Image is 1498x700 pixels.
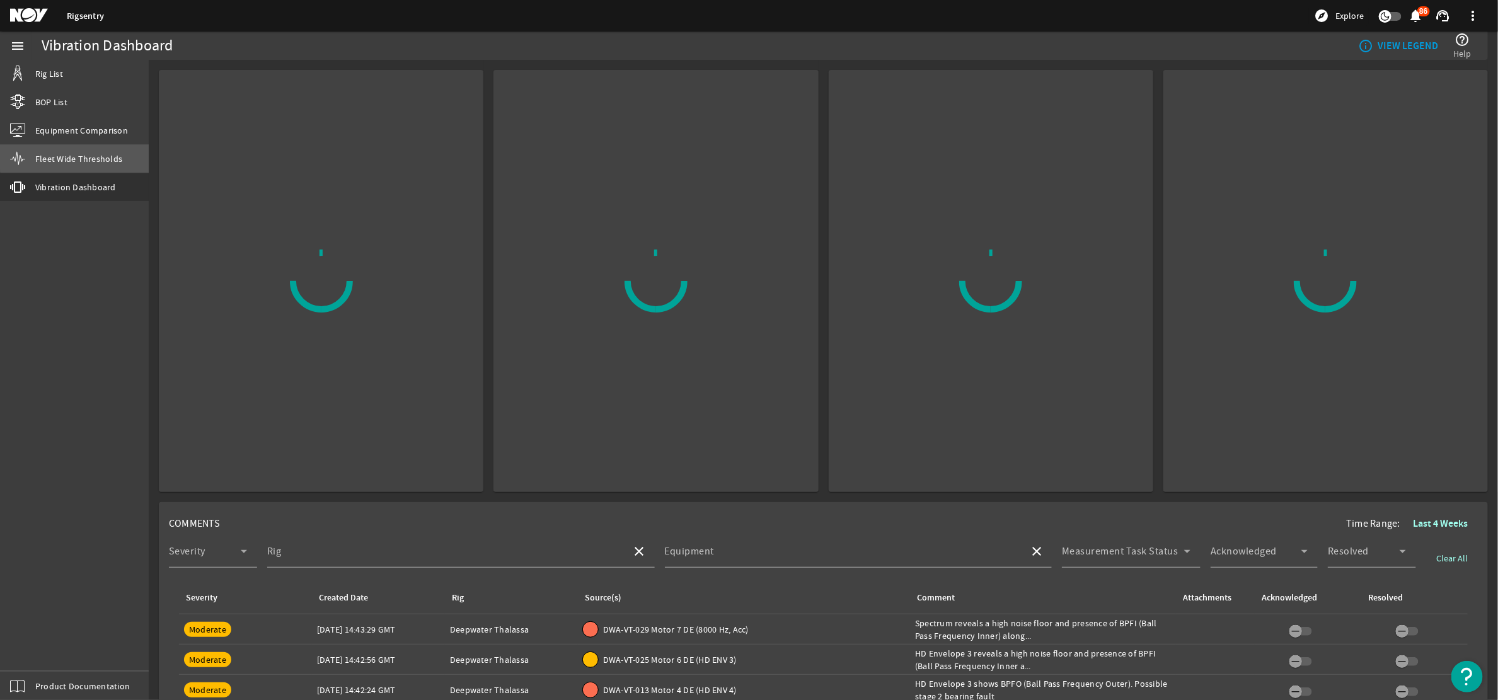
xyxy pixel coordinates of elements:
[1409,8,1424,23] mat-icon: notifications
[35,181,116,193] span: Vibration Dashboard
[1314,8,1329,23] mat-icon: explore
[317,653,440,666] div: [DATE] 14:42:56 GMT
[169,545,205,558] mat-label: Severity
[1403,512,1478,535] button: Last 4 Weeks
[665,549,1020,564] input: Select Equipment
[450,591,568,605] div: Rig
[452,591,464,605] div: Rig
[317,591,435,605] div: Created Date
[1309,6,1369,26] button: Explore
[10,180,25,195] mat-icon: vibration
[1409,9,1422,23] button: 86
[1260,591,1351,605] div: Acknowledged
[1413,517,1468,530] b: Last 4 Weeks
[35,152,122,165] span: Fleet Wide Thresholds
[319,591,368,605] div: Created Date
[1366,591,1458,605] div: Resolved
[267,545,282,558] mat-label: Rig
[1358,38,1368,54] mat-icon: info_outline
[1368,591,1403,605] div: Resolved
[1346,512,1478,535] div: Time Range:
[10,38,25,54] mat-icon: menu
[1328,545,1369,558] mat-label: Resolved
[1353,35,1443,57] button: VIEW LEGEND
[1426,547,1478,570] button: Clear All
[1062,545,1178,558] mat-label: Measurement Task Status
[35,124,128,137] span: Equipment Comparison
[1029,544,1044,559] mat-icon: close
[189,654,226,665] span: Moderate
[665,545,715,558] mat-label: Equipment
[917,591,955,605] div: Comment
[1435,8,1450,23] mat-icon: support_agent
[585,591,621,605] div: Source(s)
[1436,552,1468,565] span: Clear All
[317,623,440,636] div: [DATE] 14:43:29 GMT
[1458,1,1488,31] button: more_vert
[186,591,217,605] div: Severity
[915,591,1166,605] div: Comment
[1455,32,1470,47] mat-icon: help_outline
[35,96,67,108] span: BOP List
[603,653,737,666] span: DWA-VT-025 Motor 6 DE (HD ENV 3)
[915,647,1171,672] div: HD Envelope 3 reveals a high noise floor and presence of BPFI (Ball Pass Frequency Inner a...
[189,684,226,696] span: Moderate
[915,617,1171,642] div: Spectrum reveals a high noise floor and presence of BPFI (Ball Pass Frequency Inner) along...
[267,549,622,564] input: Select a Rig
[189,624,226,635] span: Moderate
[1451,661,1483,692] button: Open Resource Center
[184,591,302,605] div: Severity
[450,623,573,636] div: Deepwater Thalassa
[35,680,130,692] span: Product Documentation
[1183,591,1231,605] div: Attachments
[1335,9,1364,22] span: Explore
[67,10,104,22] a: Rigsentry
[169,517,220,530] span: COMMENTS
[35,67,63,80] span: Rig List
[1378,40,1438,52] b: VIEW LEGEND
[603,684,737,696] span: DWA-VT-013 Motor 4 DE (HD ENV 4)
[317,684,440,696] div: [DATE] 14:42:24 GMT
[603,623,749,636] span: DWA-VT-029 Motor 7 DE (8000 Hz, Acc)
[450,684,573,696] div: Deepwater Thalassa
[1211,545,1277,558] mat-label: Acknowledged
[583,591,900,605] div: Source(s)
[1181,591,1245,605] div: Attachments
[450,653,573,666] div: Deepwater Thalassa
[632,544,647,559] mat-icon: close
[42,40,173,52] div: Vibration Dashboard
[1453,47,1472,60] span: Help
[1262,591,1317,605] div: Acknowledged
